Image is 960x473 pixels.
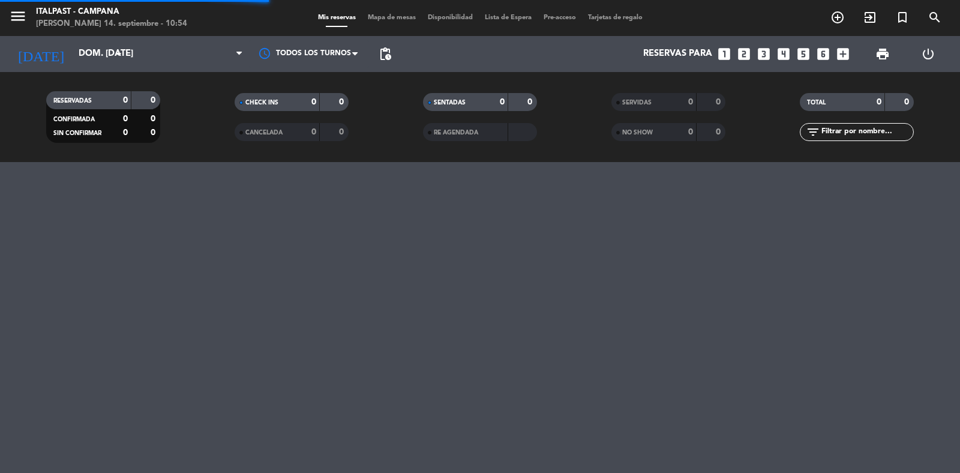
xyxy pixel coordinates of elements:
i: add_box [835,46,851,62]
span: Lista de Espera [479,14,538,21]
strong: 0 [311,98,316,106]
i: looks_two [736,46,752,62]
strong: 0 [500,98,505,106]
span: RESERVADAS [53,98,92,104]
strong: 0 [339,128,346,136]
i: looks_3 [756,46,772,62]
strong: 0 [123,96,128,104]
strong: 0 [716,98,723,106]
strong: 0 [904,98,911,106]
span: Disponibilidad [422,14,479,21]
span: NO SHOW [622,130,653,136]
strong: 0 [527,98,535,106]
strong: 0 [151,96,158,104]
strong: 0 [688,128,693,136]
span: Pre-acceso [538,14,582,21]
i: looks_6 [815,46,831,62]
i: add_circle_outline [830,10,845,25]
span: pending_actions [378,47,392,61]
strong: 0 [123,115,128,123]
strong: 0 [311,128,316,136]
button: menu [9,7,27,29]
strong: 0 [716,128,723,136]
i: [DATE] [9,41,73,67]
strong: 0 [877,98,881,106]
i: menu [9,7,27,25]
span: RE AGENDADA [434,130,478,136]
strong: 0 [123,128,128,137]
i: exit_to_app [863,10,877,25]
span: TOTAL [807,100,826,106]
i: power_settings_new [921,47,935,61]
i: search [928,10,942,25]
strong: 0 [688,98,693,106]
div: LOG OUT [905,36,951,72]
i: looks_5 [796,46,811,62]
span: Reservas para [643,49,712,59]
span: print [875,47,890,61]
input: Filtrar por nombre... [820,125,913,139]
span: SENTADAS [434,100,466,106]
span: CONFIRMADA [53,116,95,122]
span: Mapa de mesas [362,14,422,21]
i: filter_list [806,125,820,139]
i: turned_in_not [895,10,910,25]
div: [PERSON_NAME] 14. septiembre - 10:54 [36,18,187,30]
i: looks_4 [776,46,791,62]
strong: 0 [151,115,158,123]
span: Tarjetas de regalo [582,14,649,21]
strong: 0 [339,98,346,106]
span: Mis reservas [312,14,362,21]
span: SERVIDAS [622,100,652,106]
i: arrow_drop_down [112,47,126,61]
div: Italpast - Campana [36,6,187,18]
span: SIN CONFIRMAR [53,130,101,136]
span: CHECK INS [245,100,278,106]
strong: 0 [151,128,158,137]
span: CANCELADA [245,130,283,136]
i: looks_one [716,46,732,62]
